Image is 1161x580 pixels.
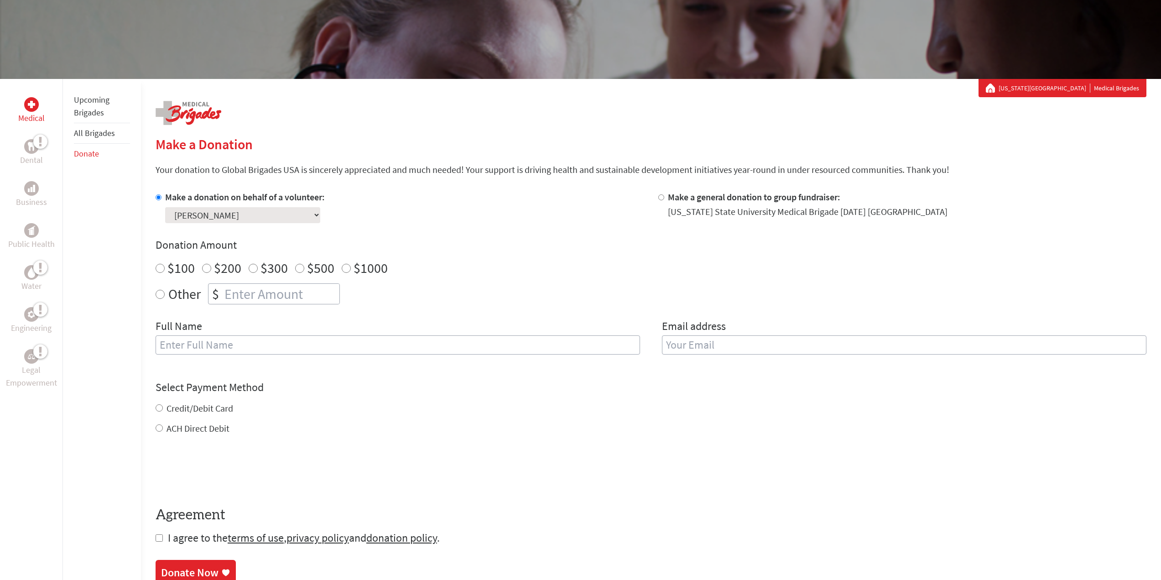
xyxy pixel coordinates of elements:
h2: Make a Donation [156,136,1146,152]
li: Upcoming Brigades [74,90,130,123]
label: Credit/Debit Card [167,402,233,414]
div: Public Health [24,223,39,238]
a: Donate [74,148,99,159]
span: I agree to the , and . [168,531,440,545]
div: Medical [24,97,39,112]
p: Medical [18,112,45,125]
a: terms of use [228,531,284,545]
a: WaterWater [21,265,42,293]
label: Other [168,283,201,304]
label: $200 [214,259,241,277]
p: Water [21,280,42,293]
a: Public HealthPublic Health [8,223,55,251]
label: $100 [167,259,195,277]
img: Water [28,267,35,277]
a: donation policy [366,531,437,545]
div: $ [208,284,223,304]
label: Make a general donation to group fundraiser: [668,191,840,203]
li: All Brigades [74,123,130,144]
div: Water [24,265,39,280]
h4: Agreement [156,507,1146,523]
img: Engineering [28,311,35,318]
a: Legal EmpowermentLegal Empowerment [2,349,61,389]
p: Dental [20,154,43,167]
p: Business [16,196,47,209]
div: Engineering [24,307,39,322]
a: BusinessBusiness [16,181,47,209]
p: Engineering [11,322,52,334]
p: Public Health [8,238,55,251]
label: $300 [260,259,288,277]
img: Public Health [28,226,35,235]
a: privacy policy [286,531,349,545]
li: Donate [74,144,130,164]
label: $500 [307,259,334,277]
input: Enter Full Name [156,335,640,355]
label: Make a donation on behalf of a volunteer: [165,191,325,203]
label: Full Name [156,319,202,335]
img: logo-medical.png [156,101,221,125]
div: Business [24,181,39,196]
img: Legal Empowerment [28,354,35,359]
input: Your Email [662,335,1146,355]
label: $1000 [354,259,388,277]
p: Your donation to Global Brigades USA is sincerely appreciated and much needed! Your support is dr... [156,163,1146,176]
a: DentalDental [20,139,43,167]
a: Upcoming Brigades [74,94,109,118]
a: [US_STATE][GEOGRAPHIC_DATA] [999,84,1090,93]
div: [US_STATE] State University Medical Brigade [DATE] [GEOGRAPHIC_DATA] [668,205,948,218]
img: Business [28,185,35,192]
a: MedicalMedical [18,97,45,125]
div: Medical Brigades [986,84,1139,93]
img: Medical [28,101,35,108]
label: Email address [662,319,726,335]
div: Dental [24,139,39,154]
iframe: reCAPTCHA [156,453,294,489]
label: ACH Direct Debit [167,423,229,434]
a: All Brigades [74,128,115,138]
div: Donate Now [161,565,219,580]
input: Enter Amount [223,284,339,304]
img: Dental [28,142,35,151]
h4: Donation Amount [156,238,1146,252]
div: Legal Empowerment [24,349,39,364]
h4: Select Payment Method [156,380,1146,395]
a: EngineeringEngineering [11,307,52,334]
p: Legal Empowerment [2,364,61,389]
